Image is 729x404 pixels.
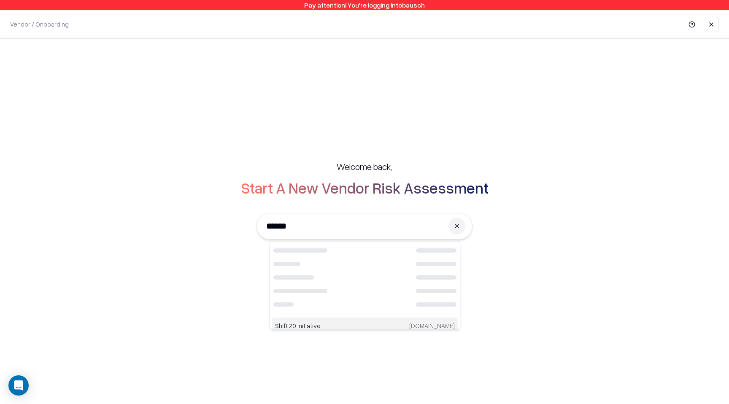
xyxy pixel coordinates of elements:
[10,20,69,29] p: Vendor / Onboarding
[275,321,365,330] p: Shift 20 Initiative
[270,241,460,330] div: Suggestions
[241,179,489,196] h2: Start A New Vendor Risk Assessment
[409,321,455,330] p: [DOMAIN_NAME]
[270,242,460,316] div: Loading...
[8,375,29,396] div: Open Intercom Messenger
[337,161,392,172] h5: Welcome back,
